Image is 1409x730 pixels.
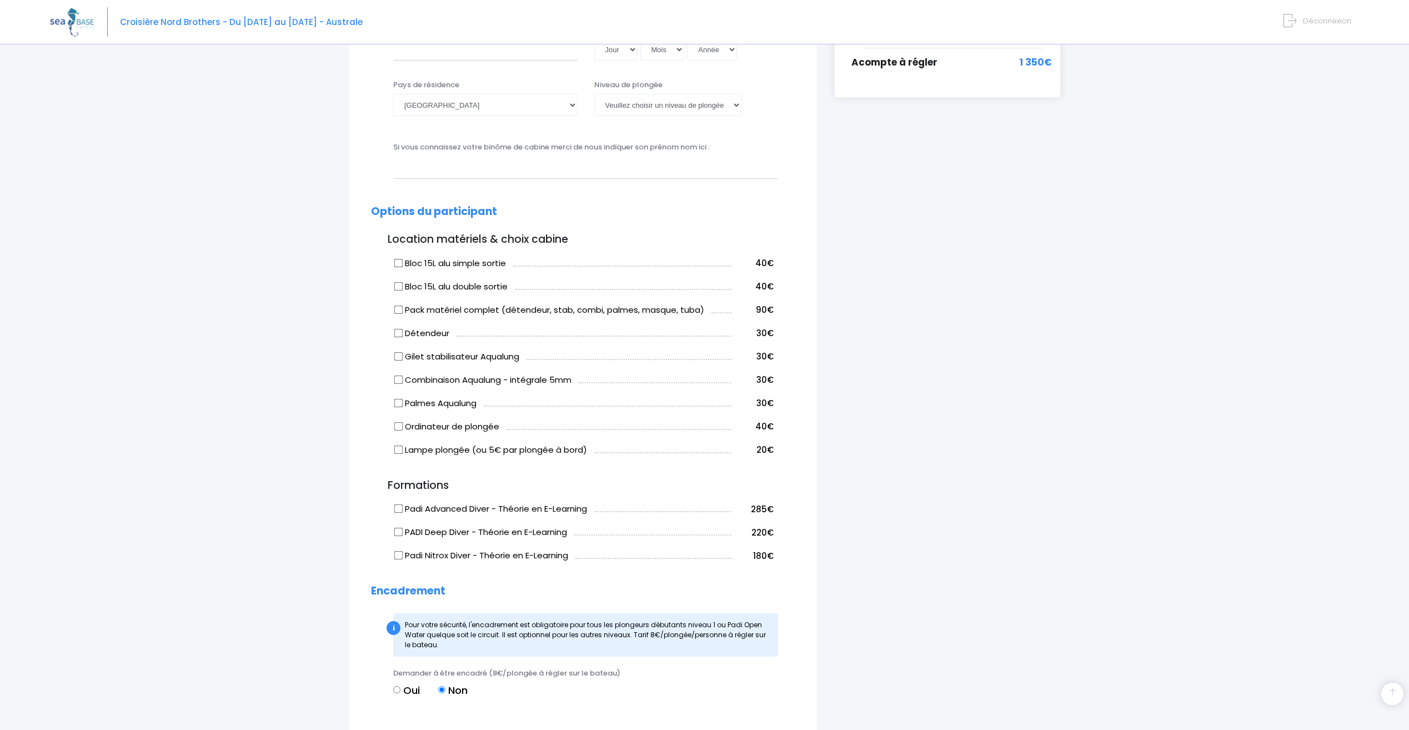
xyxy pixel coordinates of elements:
span: 40€ [755,421,774,432]
input: Bloc 15L alu simple sortie [394,258,403,267]
input: Padi Advanced Diver - Théorie en E-Learning [394,504,403,513]
label: Niveau de plongée [594,79,663,91]
label: Ordinateur de plongée [395,421,499,433]
span: 90€ [756,304,774,316]
h2: Options du participant [371,206,795,218]
span: Déconnexion [1303,16,1351,26]
label: Détendeur [395,327,449,340]
label: Bloc 15L alu simple sortie [395,257,506,270]
label: Non [438,683,468,698]
label: Pack matériel complet (détendeur, stab, combi, palmes, masque, tuba) [395,304,704,317]
span: 220€ [751,527,774,538]
label: Palmes Aqualung [395,397,477,410]
h3: Formations [371,479,795,492]
h2: Encadrement [371,585,795,598]
span: 180€ [753,550,774,562]
h3: Location matériels & choix cabine [371,233,795,246]
label: Padi Nitrox Diver - Théorie en E-Learning [395,549,568,562]
input: Palmes Aqualung [394,398,403,407]
input: PADI Deep Diver - Théorie en E-Learning [394,528,403,537]
span: 30€ [756,351,774,362]
input: Oui [393,686,400,693]
span: 20€ [756,444,774,456]
span: 30€ [756,327,774,339]
input: Non [438,686,445,693]
input: Détendeur [394,328,403,337]
input: Gilet stabilisateur Aqualung [394,352,403,361]
span: 30€ [756,397,774,409]
span: 1 350€ [1020,56,1052,70]
span: Pour votre sécurité, l'encadrement est obligatoire pour tous les plongeurs débutants niveau 1 ou ... [405,620,766,649]
span: 30€ [756,374,774,386]
label: Bloc 15L alu double sortie [395,281,508,293]
label: PADI Deep Diver - Théorie en E-Learning [395,526,567,539]
span: 285€ [751,503,774,515]
label: Combinaison Aqualung - intégrale 5mm [395,374,571,387]
input: Combinaison Aqualung - intégrale 5mm [394,375,403,384]
input: Pack matériel complet (détendeur, stab, combi, palmes, masque, tuba) [394,305,403,314]
span: Croisière Nord Brothers - Du [DATE] au [DATE] - Australe [120,16,363,28]
span: 40€ [755,281,774,292]
label: Oui [393,683,420,698]
input: Ordinateur de plongée [394,422,403,431]
input: Padi Nitrox Diver - Théorie en E-Learning [394,551,403,560]
span: 40€ [755,257,774,269]
input: Bloc 15L alu double sortie [394,282,403,291]
label: Lampe plongée (ou 5€ par plongée à bord) [395,444,587,457]
label: Si vous connaissez votre binôme de cabine merci de nous indiquer son prénom nom ici : [393,142,710,153]
div: i [387,621,400,635]
span: Demander à être encadré (8€/plongée à régler sur le bateau) [393,668,620,678]
label: Pays de résidence [393,79,459,91]
span: Acompte à régler [851,56,937,69]
label: Padi Advanced Diver - Théorie en E-Learning [395,503,587,516]
label: Gilet stabilisateur Aqualung [395,351,519,363]
input: Lampe plongée (ou 5€ par plongée à bord) [394,445,403,454]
